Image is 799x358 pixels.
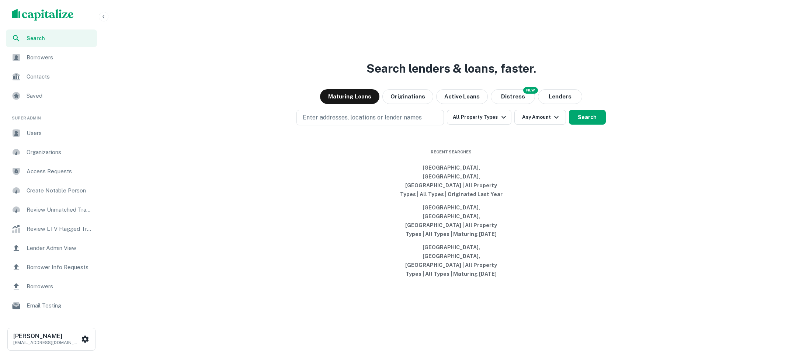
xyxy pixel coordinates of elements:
a: Review Unmatched Transactions [6,201,97,219]
a: Create Notable Person [6,182,97,199]
button: Originations [382,89,433,104]
span: Access Requests [27,167,93,176]
h3: Search lenders & loans, faster. [367,60,536,77]
a: Borrowers [6,278,97,295]
a: Borrower Info Requests [6,258,97,276]
a: Review LTV Flagged Transactions [6,220,97,238]
button: [GEOGRAPHIC_DATA], [GEOGRAPHIC_DATA], [GEOGRAPHIC_DATA] | All Property Types | All Types | Maturi... [396,241,507,281]
span: Contacts [27,72,93,81]
a: Saved [6,87,97,105]
a: Borrowers [6,49,97,66]
div: NEW [523,87,538,94]
span: Saved [27,91,93,100]
a: Email Testing [6,297,97,314]
span: Create Notable Person [27,186,93,195]
p: [EMAIL_ADDRESS][DOMAIN_NAME] [13,339,80,346]
button: [GEOGRAPHIC_DATA], [GEOGRAPHIC_DATA], [GEOGRAPHIC_DATA] | All Property Types | All Types | Maturi... [396,201,507,241]
button: Maturing Loans [320,89,379,104]
button: Active Loans [436,89,488,104]
span: Lender Admin View [27,244,93,253]
button: Search distressed loans with lien and other non-mortgage details. [491,89,535,104]
button: Enter addresses, locations or lender names [296,110,444,125]
a: Lender Admin View [6,239,97,257]
button: All Property Types [447,110,511,125]
button: Any Amount [514,110,566,125]
span: Email Testing [27,301,93,310]
span: Borrower Info Requests [27,263,93,272]
h6: [PERSON_NAME] [13,333,80,339]
img: capitalize-logo.png [12,9,74,21]
a: Search [6,29,97,47]
li: Super Admin [6,106,97,124]
button: Search [569,110,606,125]
a: Email Analytics [6,316,97,334]
iframe: Chat Widget [762,299,799,334]
span: Search [27,34,93,42]
span: Borrowers [27,53,93,62]
p: Enter addresses, locations or lender names [303,113,422,122]
button: Lenders [538,89,582,104]
a: Organizations [6,143,97,161]
span: Review Unmatched Transactions [27,205,93,214]
a: Users [6,124,97,142]
a: Access Requests [6,163,97,180]
button: [PERSON_NAME][EMAIL_ADDRESS][DOMAIN_NAME] [7,328,95,351]
button: [GEOGRAPHIC_DATA], [GEOGRAPHIC_DATA], [GEOGRAPHIC_DATA] | All Property Types | All Types | Origin... [396,161,507,201]
a: Contacts [6,68,97,86]
span: Borrowers [27,282,93,291]
span: Review LTV Flagged Transactions [27,225,93,233]
span: Users [27,129,93,138]
span: Organizations [27,148,93,157]
span: Recent Searches [396,149,507,155]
